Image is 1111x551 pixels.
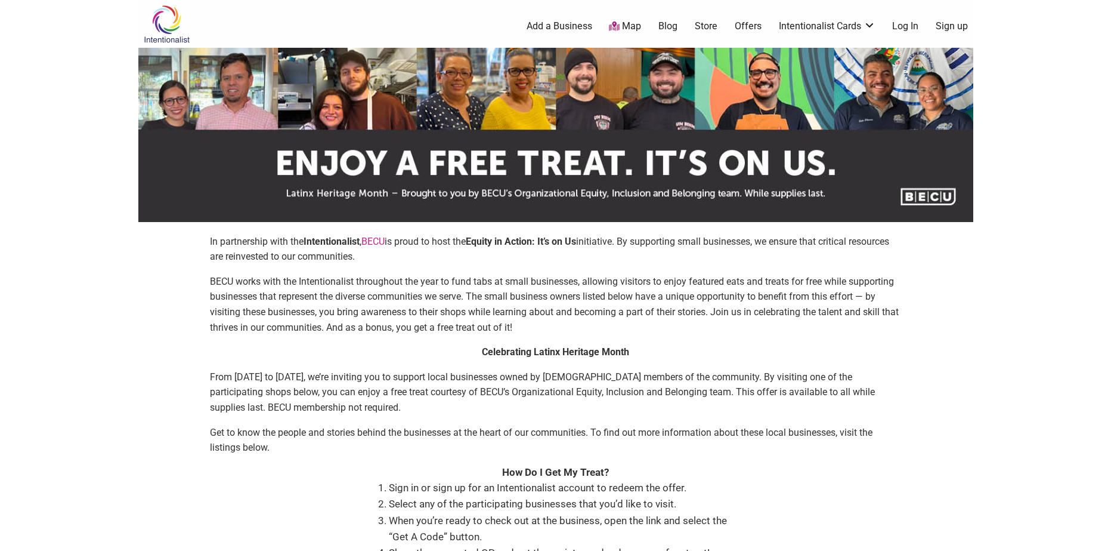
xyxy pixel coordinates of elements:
a: Offers [735,20,762,33]
strong: Intentionalist [304,236,360,247]
a: Add a Business [527,20,592,33]
strong: How Do I Get My Treat? [502,466,609,478]
strong: Celebrating Latinx Heritage Month [482,346,629,358]
p: In partnership with the , is proud to host the initiative. By supporting small businesses, we ens... [210,234,902,264]
a: Intentionalist Cards [779,20,875,33]
a: BECU [361,236,385,247]
p: Get to know the people and stories behind the businesses at the heart of our communities. To find... [210,425,902,455]
li: Sign in or sign up for an Intentionalist account to redeem the offer. [389,480,735,496]
a: Log In [892,20,918,33]
li: When you’re ready to check out at the business, open the link and select the “Get A Code” button. [389,513,735,545]
a: Map [609,20,641,33]
strong: Equity in Action: It’s on Us [466,236,576,247]
a: Sign up [936,20,968,33]
a: Store [695,20,717,33]
p: From [DATE] to [DATE], we’re inviting you to support local businesses owned by [DEMOGRAPHIC_DATA]... [210,370,902,415]
img: Intentionalist [138,5,195,44]
p: BECU works with the Intentionalist throughout the year to fund tabs at small businesses, allowing... [210,274,902,335]
li: Select any of the participating businesses that you’d like to visit. [389,496,735,512]
img: sponsor logo [138,48,973,222]
a: Blog [658,20,677,33]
